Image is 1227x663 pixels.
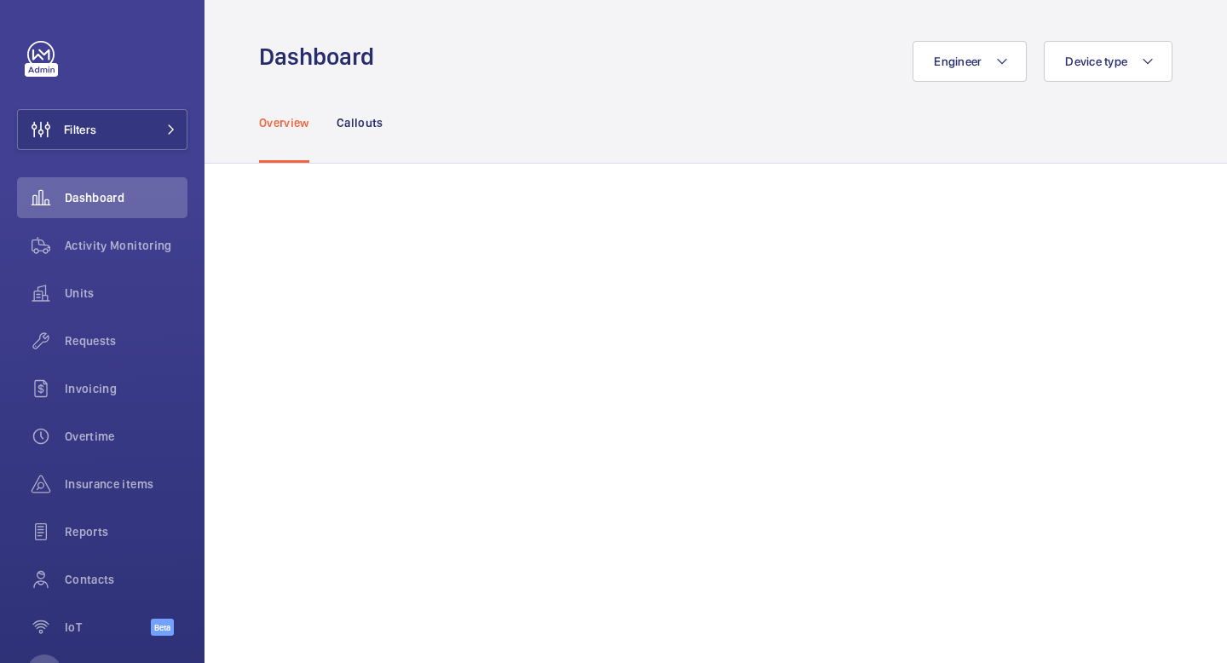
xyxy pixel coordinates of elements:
[65,571,187,588] span: Contacts
[934,55,982,68] span: Engineer
[17,109,187,150] button: Filters
[1065,55,1127,68] span: Device type
[259,114,309,131] p: Overview
[65,237,187,254] span: Activity Monitoring
[65,332,187,349] span: Requests
[65,523,187,540] span: Reports
[913,41,1027,82] button: Engineer
[65,189,187,206] span: Dashboard
[1044,41,1172,82] button: Device type
[151,619,174,636] span: Beta
[65,619,151,636] span: IoT
[337,114,383,131] p: Callouts
[65,380,187,397] span: Invoicing
[259,41,384,72] h1: Dashboard
[65,476,187,493] span: Insurance items
[65,285,187,302] span: Units
[65,428,187,445] span: Overtime
[64,121,96,138] span: Filters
